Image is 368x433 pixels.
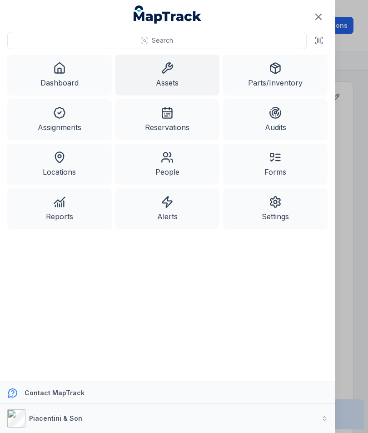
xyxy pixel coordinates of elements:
a: Dashboard [7,55,112,96]
a: Reports [7,188,112,229]
a: Reservations [115,99,220,140]
strong: Contact MapTrack [25,389,85,397]
a: Assignments [7,99,112,140]
a: People [115,144,220,185]
button: Search [7,32,307,49]
button: Close navigation [309,7,328,26]
a: Assets [115,55,220,96]
a: Locations [7,144,112,185]
a: MapTrack [134,5,202,24]
a: Audits [223,99,328,140]
a: Parts/Inventory [223,55,328,96]
strong: Piacentini & Son [29,414,82,422]
a: Settings [223,188,328,229]
span: Search [152,36,173,45]
a: Alerts [115,188,220,229]
a: Forms [223,144,328,185]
